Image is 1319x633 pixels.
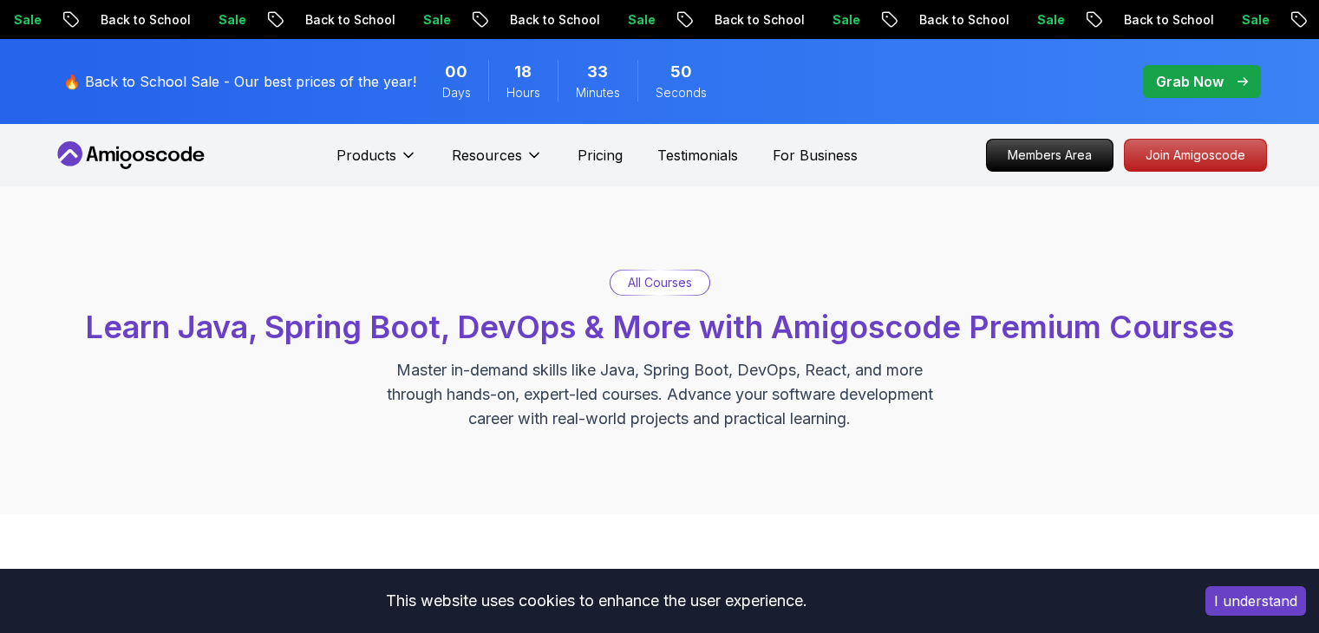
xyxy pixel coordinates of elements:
[656,84,707,101] span: Seconds
[13,582,1179,620] div: This website uses cookies to enhance the user experience.
[986,139,1113,172] a: Members Area
[268,11,386,29] p: Back to School
[85,308,1234,346] span: Learn Java, Spring Boot, DevOps & More with Amigoscode Premium Courses
[369,358,951,431] p: Master in-demand skills like Java, Spring Boot, DevOps, React, and more through hands-on, expert-...
[587,60,608,84] span: 33 Minutes
[882,11,1000,29] p: Back to School
[336,145,417,179] button: Products
[1124,139,1267,172] a: Join Amigoscode
[576,84,620,101] span: Minutes
[452,145,543,179] button: Resources
[1087,11,1205,29] p: Back to School
[514,60,532,84] span: 18 Hours
[1000,11,1055,29] p: Sale
[63,11,181,29] p: Back to School
[181,11,237,29] p: Sale
[1156,71,1224,92] p: Grab Now
[677,11,795,29] p: Back to School
[452,145,522,166] p: Resources
[773,145,858,166] a: For Business
[63,71,416,92] p: 🔥 Back to School Sale - Our best prices of the year!
[336,145,396,166] p: Products
[442,84,471,101] span: Days
[473,11,591,29] p: Back to School
[657,145,738,166] a: Testimonials
[795,11,851,29] p: Sale
[506,84,540,101] span: Hours
[670,60,692,84] span: 50 Seconds
[628,274,692,291] p: All Courses
[987,140,1113,171] p: Members Area
[386,11,441,29] p: Sale
[591,11,646,29] p: Sale
[1205,586,1306,616] button: Accept cookies
[1125,140,1266,171] p: Join Amigoscode
[445,60,467,84] span: 0 Days
[1205,11,1260,29] p: Sale
[578,145,623,166] a: Pricing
